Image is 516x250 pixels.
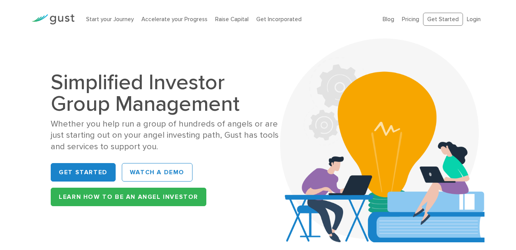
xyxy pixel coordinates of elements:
[141,16,207,23] a: Accelerate your Progress
[383,16,394,23] a: Blog
[32,14,75,25] img: Gust Logo
[86,16,134,23] a: Start your Journey
[467,16,481,23] a: Login
[122,163,192,182] a: WATCH A DEMO
[215,16,249,23] a: Raise Capital
[280,38,484,242] img: Aca 2023 Hero Bg
[51,188,206,206] a: Learn How to be an Angel Investor
[51,163,116,182] a: Get Started
[51,118,288,152] div: Whether you help run a group of hundreds of angels or are just starting out on your angel investi...
[423,13,463,26] a: Get Started
[402,16,419,23] a: Pricing
[51,72,288,115] h1: Simplified Investor Group Management
[256,16,302,23] a: Get Incorporated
